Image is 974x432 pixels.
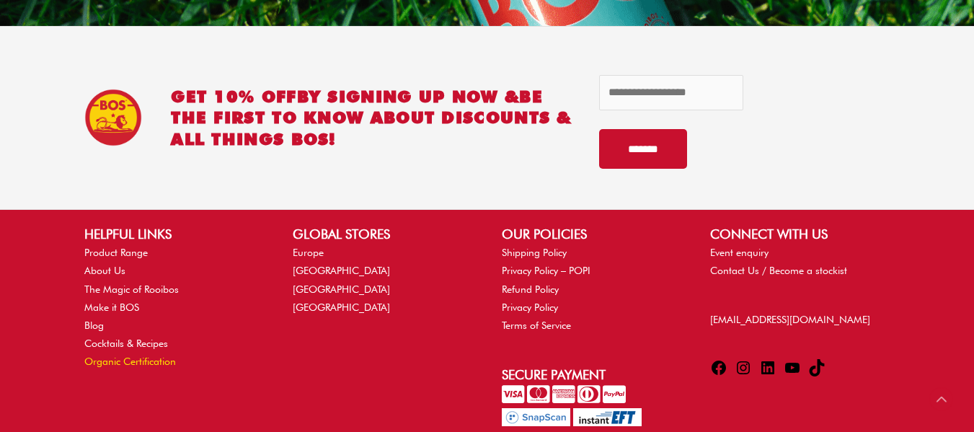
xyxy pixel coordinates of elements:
h2: HELPFUL LINKS [84,224,264,244]
img: Pay with InstantEFT [573,408,642,426]
nav: GLOBAL STORES [293,244,472,317]
a: The Magic of Rooibos [84,283,179,295]
nav: CONNECT WITH US [710,244,890,280]
a: [EMAIL_ADDRESS][DOMAIN_NAME] [710,314,870,325]
a: Blog [84,319,104,331]
h2: CONNECT WITH US [710,224,890,244]
span: BY SIGNING UP NOW & [297,87,520,106]
a: Europe [293,247,324,258]
a: Make it BOS [84,301,139,313]
h2: Secure Payment [502,365,681,384]
a: Contact Us / Become a stockist [710,265,847,276]
a: [GEOGRAPHIC_DATA] [293,265,390,276]
h2: GET 10% OFF be the first to know about discounts & all things BOS! [171,86,585,151]
a: Event enquiry [710,247,769,258]
a: Cocktails & Recipes [84,338,168,349]
a: [GEOGRAPHIC_DATA] [293,301,390,313]
a: Organic Certification [84,356,176,367]
img: Pay with SnapScan [502,408,570,426]
a: Product Range [84,247,148,258]
nav: HELPFUL LINKS [84,244,264,371]
nav: OUR POLICIES [502,244,681,335]
a: Refund Policy [502,283,559,295]
a: About Us [84,265,125,276]
a: Shipping Policy [502,247,567,258]
img: BOS Ice Tea [84,89,142,146]
a: [GEOGRAPHIC_DATA] [293,283,390,295]
a: Terms of Service [502,319,571,331]
a: Privacy Policy [502,301,558,313]
h2: OUR POLICIES [502,224,681,244]
h2: GLOBAL STORES [293,224,472,244]
a: Privacy Policy – POPI [502,265,590,276]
